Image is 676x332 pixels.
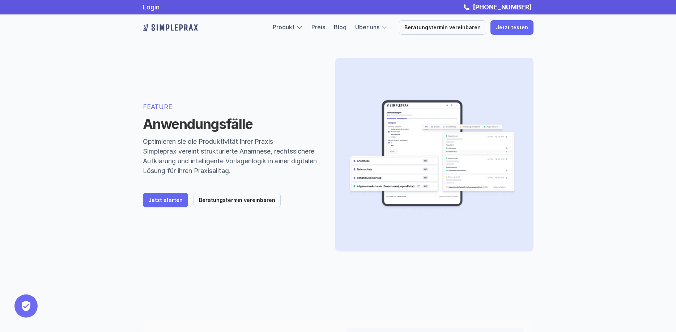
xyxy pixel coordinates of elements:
strong: [PHONE_NUMBER] [473,3,532,11]
a: Beratungstermin vereinbaren [399,20,486,35]
a: Login [143,3,160,11]
p: Beratungstermin vereinbaren [199,197,275,203]
h1: Anwendungsfälle [143,116,318,133]
a: [PHONE_NUMBER] [471,3,533,11]
p: FEATURE [143,102,318,112]
p: Jetzt starten [148,197,183,203]
p: Optimieren sie die Produktivität ihrer Praxis Simpleprax vereint strukturierte Anamnese, rechtssi... [143,137,318,176]
a: Blog [334,23,346,31]
img: Herobild zeigt verschiedene Teile der Software wie ein Anamnesebogen auf einem Tablet und Dokumen... [347,69,517,240]
a: Jetzt starten [143,193,188,207]
a: Über uns [355,23,379,31]
a: Preis [311,23,325,31]
a: Produkt [273,23,295,31]
p: Beratungstermin vereinbaren [404,25,481,31]
a: Jetzt testen [490,20,533,35]
p: Jetzt testen [496,25,528,31]
a: Beratungstermin vereinbaren [194,193,281,207]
